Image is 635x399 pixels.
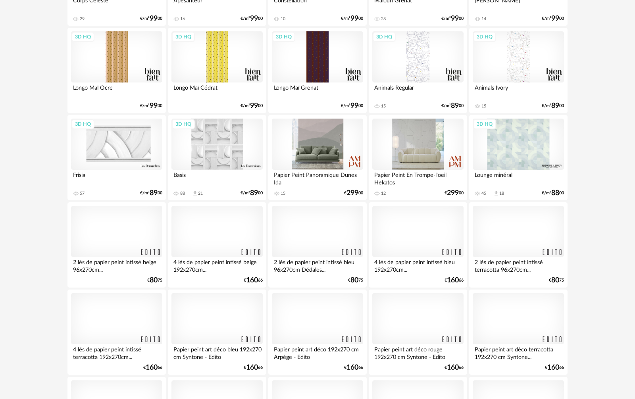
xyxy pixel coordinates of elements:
[441,103,464,109] div: €/m² 00
[241,16,263,21] div: €/m² 00
[381,104,386,109] div: 15
[551,16,559,21] span: 99
[268,202,367,288] a: 2 lés de papier peint intissé bleu 96x270cm Dédales... €8075
[473,257,564,273] div: 2 lés de papier peint intissé terracotta 96x270cm...
[272,32,295,42] div: 3D HQ
[250,16,258,21] span: 99
[150,16,158,21] span: 99
[551,278,559,283] span: 80
[451,103,459,109] span: 89
[192,190,198,196] span: Download icon
[481,16,486,22] div: 14
[180,16,185,22] div: 16
[348,278,363,283] div: € 75
[67,202,166,288] a: 2 lés de papier peint intissé beige 96x270cm... €8075
[499,191,504,196] div: 18
[67,28,166,113] a: 3D HQ Longo Maï Ocre €/m²9900
[268,28,367,113] a: 3D HQ Longo Maï Grenat €/m²9900
[272,344,363,360] div: Papier peint art déco 192x270 cm Arpége - Edito
[171,170,263,186] div: Basis
[473,32,496,42] div: 3D HQ
[473,119,496,129] div: 3D HQ
[241,103,263,109] div: €/m² 00
[346,365,358,370] span: 160
[447,278,459,283] span: 160
[372,82,464,98] div: Animals Regular
[168,290,266,375] a: Papier peint art déco bleu 192x270 cm Syntone - Edito €16066
[469,115,568,201] a: 3D HQ Lounge minéral 45 Download icon 18 €/m²8800
[373,32,396,42] div: 3D HQ
[481,104,486,109] div: 15
[549,278,564,283] div: € 75
[246,365,258,370] span: 160
[542,103,564,109] div: €/m² 00
[350,103,358,109] span: 99
[441,16,464,21] div: €/m² 00
[71,32,94,42] div: 3D HQ
[171,344,263,360] div: Papier peint art déco bleu 192x270 cm Syntone - Edito
[168,28,266,113] a: 3D HQ Longo Maï Cédrat €/m²9900
[250,103,258,109] span: 99
[381,16,386,22] div: 28
[447,365,459,370] span: 160
[369,115,467,201] a: Papier Peint En Trompe-l'oeil Hekatos 12 €29900
[444,278,464,283] div: € 66
[80,191,85,196] div: 57
[146,365,158,370] span: 160
[369,28,467,113] a: 3D HQ Animals Regular 15 €/m²8900
[493,190,499,196] span: Download icon
[150,278,158,283] span: 80
[143,365,162,370] div: € 66
[268,290,367,375] a: Papier peint art déco 192x270 cm Arpége - Edito €16066
[246,278,258,283] span: 160
[172,119,195,129] div: 3D HQ
[241,190,263,196] div: €/m² 00
[281,16,285,22] div: 10
[341,103,363,109] div: €/m² 00
[71,257,162,273] div: 2 lés de papier peint intissé beige 96x270cm...
[150,103,158,109] span: 99
[67,115,166,201] a: 3D HQ Frisia 57 €/m²8900
[451,16,459,21] span: 99
[551,190,559,196] span: 88
[346,190,358,196] span: 299
[140,190,162,196] div: €/m² 00
[147,278,162,283] div: € 75
[447,190,459,196] span: 299
[244,278,263,283] div: € 66
[67,290,166,375] a: 4 lés de papier peint intissé terracotta 192x270cm... €16066
[71,344,162,360] div: 4 lés de papier peint intissé terracotta 192x270cm...
[71,170,162,186] div: Frisia
[272,170,363,186] div: Papier Peint Panoramique Dunes Ida
[473,82,564,98] div: Animals Ivory
[71,119,94,129] div: 3D HQ
[344,365,363,370] div: € 66
[198,191,203,196] div: 21
[344,190,363,196] div: € 00
[369,202,467,288] a: 4 lés de papier peint intissé bleu 192x270cm... €16066
[469,28,568,113] a: 3D HQ Animals Ivory 15 €/m²8900
[350,278,358,283] span: 80
[542,16,564,21] div: €/m² 00
[372,257,464,273] div: 4 lés de papier peint intissé bleu 192x270cm...
[140,103,162,109] div: €/m² 00
[473,170,564,186] div: Lounge minéral
[473,344,564,360] div: Papier peint art déco terracotta 192x270 cm Syntone...
[150,190,158,196] span: 89
[372,170,464,186] div: Papier Peint En Trompe-l'oeil Hekatos
[140,16,162,21] div: €/m² 00
[547,365,559,370] span: 160
[469,290,568,375] a: Papier peint art déco terracotta 192x270 cm Syntone... €16066
[369,290,467,375] a: Papier peint art déco rouge 192x270 cm Syntone - Edito €16066
[350,16,358,21] span: 99
[171,82,263,98] div: Longo Maï Cédrat
[469,202,568,288] a: 2 lés de papier peint intissé terracotta 96x270cm... €8075
[268,115,367,201] a: Papier Peint Panoramique Dunes Ida 15 €29900
[542,190,564,196] div: €/m² 00
[444,190,464,196] div: € 00
[281,191,285,196] div: 15
[80,16,85,22] div: 29
[180,191,185,196] div: 88
[481,191,486,196] div: 45
[444,365,464,370] div: € 66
